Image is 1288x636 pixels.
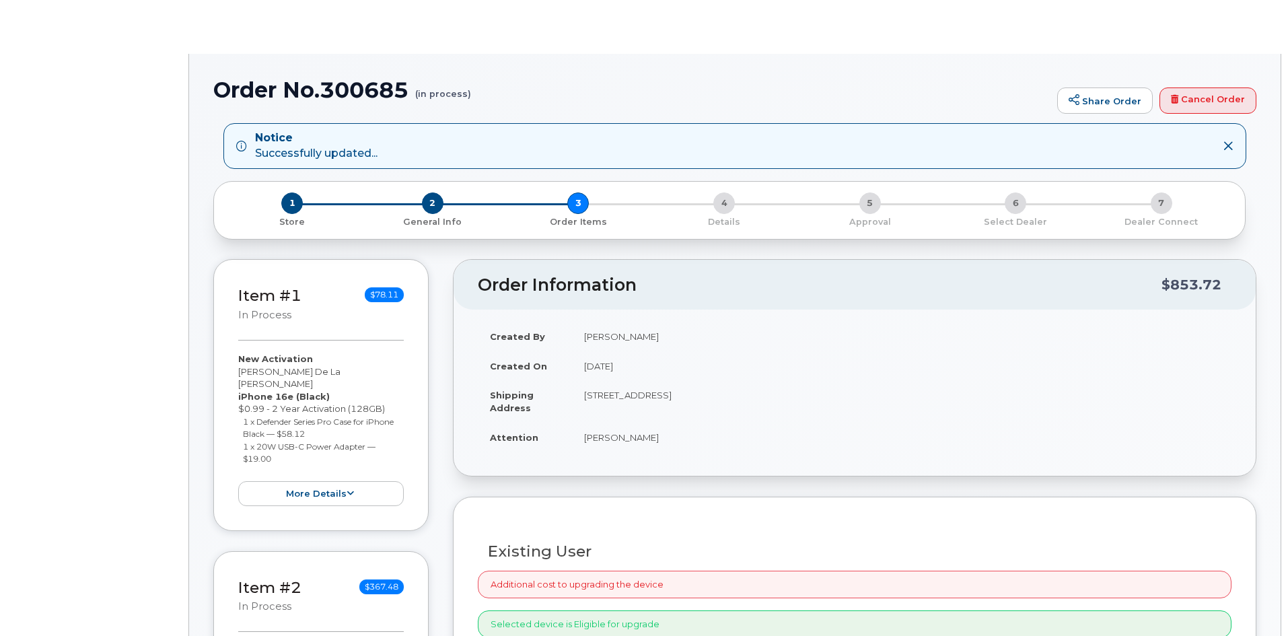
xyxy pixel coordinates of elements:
[1161,272,1221,297] div: $853.72
[238,286,301,305] a: Item #1
[359,579,404,594] span: $367.48
[572,351,1231,381] td: [DATE]
[360,214,506,228] a: 2 General Info
[478,571,1231,598] div: Additional cost to upgrading the device
[243,417,394,439] small: 1 x Defender Series Pro Case for iPhone Black — $58.12
[238,600,291,612] small: in process
[478,276,1161,295] h2: Order Information
[238,578,301,597] a: Item #2
[213,78,1050,102] h1: Order No.300685
[1057,87,1153,114] a: Share Order
[490,361,547,372] strong: Created On
[255,131,378,146] strong: Notice
[238,481,404,506] button: more details
[365,287,404,302] span: $78.11
[238,391,330,402] strong: iPhone 16e (Black)
[422,192,443,214] span: 2
[572,322,1231,351] td: [PERSON_NAME]
[490,390,534,413] strong: Shipping Address
[238,353,313,364] strong: New Activation
[1159,87,1256,114] a: Cancel Order
[238,309,291,321] small: in process
[572,380,1231,422] td: [STREET_ADDRESS]
[238,353,404,506] div: [PERSON_NAME] De La [PERSON_NAME] $0.99 - 2 Year Activation (128GB)
[255,131,378,162] div: Successfully updated...
[243,441,375,464] small: 1 x 20W USB-C Power Adapter — $19.00
[365,216,501,228] p: General Info
[488,543,1221,560] h3: Existing User
[490,331,545,342] strong: Created By
[281,192,303,214] span: 1
[490,432,538,443] strong: Attention
[572,423,1231,452] td: [PERSON_NAME]
[225,214,360,228] a: 1 Store
[230,216,355,228] p: Store
[415,78,471,99] small: (in process)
